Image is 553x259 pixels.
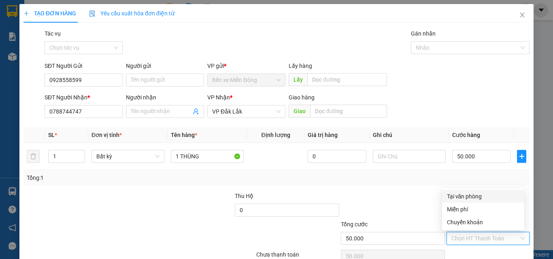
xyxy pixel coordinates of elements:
[171,132,197,138] span: Tên hàng
[91,132,122,138] span: Đơn vị tính
[289,73,307,86] span: Lấy
[452,132,480,138] span: Cước hàng
[517,153,526,160] span: plus
[89,10,174,17] span: Yêu cầu xuất hóa đơn điện tử
[48,132,55,138] span: SL
[411,30,436,37] label: Gán nhãn
[341,221,368,227] span: Tổng cước
[289,94,315,101] span: Giao hàng
[261,132,290,138] span: Định lượng
[235,193,253,199] span: Thu Hộ
[447,192,519,201] div: Tại văn phòng
[519,12,525,18] span: close
[212,105,281,118] span: VP Đắk Lắk
[193,108,199,115] span: user-add
[307,73,387,86] input: Dọc đường
[207,94,230,101] span: VP Nhận
[126,93,204,102] div: Người nhận
[308,132,338,138] span: Giá trị hàng
[45,93,123,102] div: SĐT Người Nhận
[517,150,526,163] button: plus
[370,127,449,143] th: Ghi chú
[56,45,62,51] span: environment
[289,63,312,69] span: Lấy hàng
[4,54,10,59] span: environment
[310,105,387,118] input: Dọc đường
[45,30,61,37] label: Tác vụ
[171,150,244,163] input: VD: Bàn, Ghế
[27,173,214,182] div: Tổng: 1
[27,150,40,163] button: delete
[308,150,366,163] input: 0
[23,11,29,16] span: plus
[447,218,519,227] div: Chuyển khoản
[4,4,117,19] li: Quý Thảo
[207,61,285,70] div: VP gửi
[447,205,519,214] div: Miễn phí
[45,61,123,70] div: SĐT Người Gửi
[126,61,204,70] div: Người gửi
[511,4,534,27] button: Close
[4,34,56,52] li: VP Bến xe Miền Đông
[373,150,446,163] input: Ghi Chú
[89,11,96,17] img: icon
[96,150,160,162] span: Bất kỳ
[212,74,281,86] span: Bến xe Miền Đông
[289,105,310,118] span: Giao
[23,10,76,17] span: TẠO ĐƠN HÀNG
[56,34,108,43] li: VP VP Đắk Lắk
[4,53,54,86] b: Quán nước dãy 8 - D07, BX Miền Đông 292 Đinh Bộ Lĩnh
